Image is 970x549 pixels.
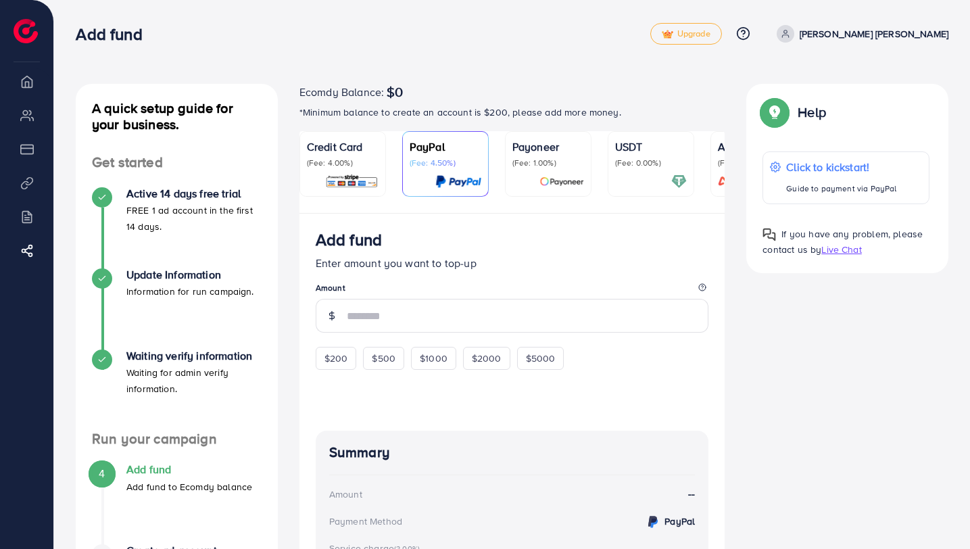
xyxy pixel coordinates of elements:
[688,486,695,502] strong: --
[126,268,254,281] h4: Update Information
[99,466,105,481] span: 4
[786,159,896,175] p: Click to kickstart!
[329,444,696,461] h4: Summary
[526,352,556,365] span: $5000
[410,139,481,155] p: PayPal
[76,154,278,171] h4: Get started
[126,350,262,362] h4: Waiting verify information
[126,463,252,476] h4: Add fund
[662,29,710,39] span: Upgrade
[126,187,262,200] h4: Active 14 days free trial
[762,227,923,256] span: If you have any problem, please contact us by
[786,181,896,197] p: Guide to payment via PayPal
[718,158,790,168] p: (Fee: 0.00%)
[762,228,776,241] img: Popup guide
[512,139,584,155] p: Payoneer
[512,158,584,168] p: (Fee: 1.00%)
[410,158,481,168] p: (Fee: 4.50%)
[126,479,252,495] p: Add fund to Ecomdy balance
[329,515,402,528] div: Payment Method
[76,24,153,44] h3: Add fund
[126,202,262,235] p: FREE 1 ad account in the first 14 days.
[714,174,790,189] img: card
[126,364,262,397] p: Waiting for admin verify information.
[76,463,278,544] li: Add fund
[662,30,673,39] img: tick
[372,352,395,365] span: $500
[76,187,278,268] li: Active 14 days free trial
[800,26,948,42] p: [PERSON_NAME] [PERSON_NAME]
[126,283,254,300] p: Information for run campaign.
[324,352,348,365] span: $200
[718,139,790,155] p: Airwallex
[821,243,861,256] span: Live Chat
[762,100,787,124] img: Popup guide
[539,174,584,189] img: card
[664,515,695,528] strong: PayPal
[472,352,502,365] span: $2000
[325,174,379,189] img: card
[76,268,278,350] li: Update Information
[329,487,362,501] div: Amount
[299,104,725,120] p: *Minimum balance to create an account is $200, please add more money.
[387,84,403,100] span: $0
[76,431,278,448] h4: Run your campaign
[316,255,709,271] p: Enter amount you want to top-up
[299,84,384,100] span: Ecomdy Balance:
[650,23,722,45] a: tickUpgrade
[316,282,709,299] legend: Amount
[771,25,948,43] a: [PERSON_NAME] [PERSON_NAME]
[76,350,278,431] li: Waiting verify information
[316,230,382,249] h3: Add fund
[615,139,687,155] p: USDT
[645,514,661,530] img: credit
[913,488,960,539] iframe: Chat
[420,352,447,365] span: $1000
[307,139,379,155] p: Credit Card
[76,100,278,133] h4: A quick setup guide for your business.
[671,174,687,189] img: card
[615,158,687,168] p: (Fee: 0.00%)
[798,104,826,120] p: Help
[307,158,379,168] p: (Fee: 4.00%)
[435,174,481,189] img: card
[14,19,38,43] img: logo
